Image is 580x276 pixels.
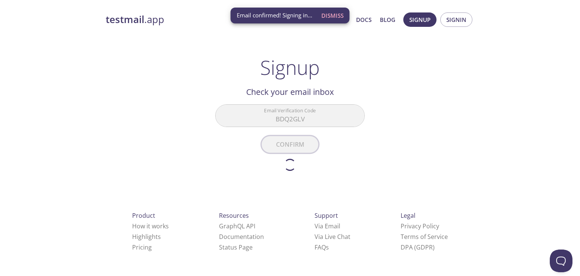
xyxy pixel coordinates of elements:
[219,243,253,251] a: Status Page
[356,15,372,25] a: Docs
[219,222,255,230] a: GraphQL API
[446,15,466,25] span: Signin
[550,250,572,272] iframe: Help Scout Beacon - Open
[401,211,415,220] span: Legal
[260,56,320,79] h1: Signup
[132,233,161,241] a: Highlights
[318,8,347,23] button: Dismiss
[315,222,340,230] a: Via Email
[315,211,338,220] span: Support
[106,13,144,26] strong: testmail
[132,211,155,220] span: Product
[219,233,264,241] a: Documentation
[401,243,435,251] a: DPA (GDPR)
[132,222,169,230] a: How it works
[237,11,312,19] span: Email confirmed! Signing in...
[321,11,344,20] span: Dismiss
[401,222,439,230] a: Privacy Policy
[106,13,283,26] a: testmail.app
[132,243,152,251] a: Pricing
[409,15,430,25] span: Signup
[326,243,329,251] span: s
[401,233,448,241] a: Terms of Service
[219,211,249,220] span: Resources
[403,12,437,27] button: Signup
[315,243,329,251] a: FAQ
[215,85,365,98] h2: Check your email inbox
[380,15,395,25] a: Blog
[440,12,472,27] button: Signin
[315,233,350,241] a: Via Live Chat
